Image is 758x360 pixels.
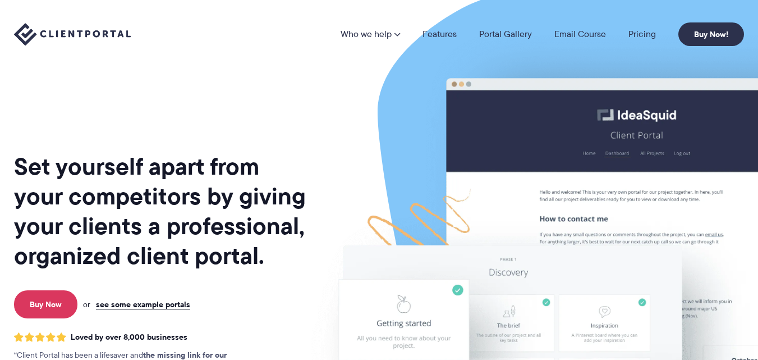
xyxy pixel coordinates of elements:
a: see some example portals [96,299,190,309]
a: Who we help [341,30,400,39]
a: Features [422,30,457,39]
h1: Set yourself apart from your competitors by giving your clients a professional, organized client ... [14,152,306,271]
a: Buy Now [14,290,77,318]
a: Email Course [554,30,606,39]
a: Portal Gallery [479,30,532,39]
span: Loved by over 8,000 businesses [71,332,187,342]
a: Buy Now! [678,22,744,46]
a: Pricing [628,30,656,39]
span: or [83,299,90,309]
